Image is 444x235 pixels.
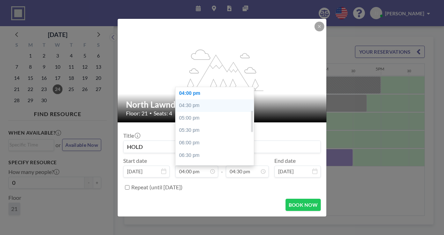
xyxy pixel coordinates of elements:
[176,124,257,137] div: 05:30 pm
[176,161,257,174] div: 07:00 pm
[176,99,257,112] div: 04:30 pm
[124,141,320,153] input: jnorman's reservation
[126,99,319,110] h2: North Lawndale
[131,184,183,191] label: Repeat (until [DATE])
[176,87,257,100] div: 04:00 pm
[149,111,152,116] span: •
[123,132,140,139] label: Title
[123,157,147,164] label: Start date
[126,110,148,117] span: Floor: 21
[176,149,257,162] div: 06:30 pm
[154,110,172,117] span: Seats: 4
[176,112,257,124] div: 05:00 pm
[274,157,296,164] label: End date
[286,199,321,211] button: BOOK NOW
[176,137,257,149] div: 06:00 pm
[181,49,264,91] g: flex-grow: 1.2;
[221,160,223,175] span: -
